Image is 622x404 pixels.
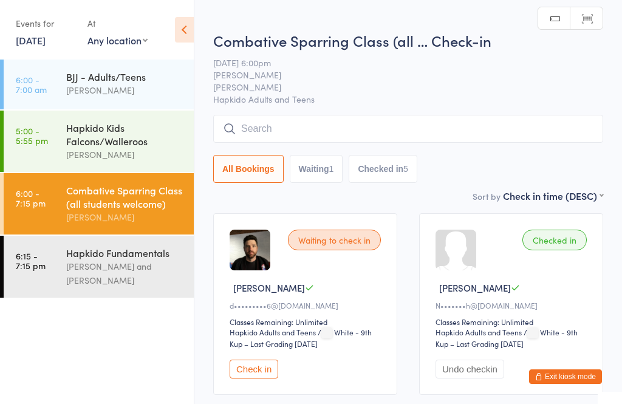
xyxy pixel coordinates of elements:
div: Waiting to check in [288,230,381,250]
button: All Bookings [213,155,284,183]
time: 5:00 - 5:55 pm [16,126,48,145]
button: Check in [230,360,278,378]
button: Checked in5 [349,155,417,183]
span: [DATE] 6:00pm [213,56,584,69]
div: Hapkido Adults and Teens [230,327,316,337]
span: [PERSON_NAME] [233,281,305,294]
div: [PERSON_NAME] [66,210,183,224]
div: [PERSON_NAME] and [PERSON_NAME] [66,259,183,287]
div: Hapkido Adults and Teens [436,327,522,337]
a: 5:00 -5:55 pmHapkido Kids Falcons/Walleroos[PERSON_NAME] [4,111,194,172]
span: [PERSON_NAME] [213,81,584,93]
time: 6:15 - 7:15 pm [16,251,46,270]
h2: Combative Sparring Class (all … Check-in [213,30,603,50]
span: [PERSON_NAME] [213,69,584,81]
a: 6:00 -7:15 pmCombative Sparring Class (all students welcome)[PERSON_NAME] [4,173,194,235]
span: Hapkido Adults and Teens [213,93,603,105]
a: [DATE] [16,33,46,47]
div: Combative Sparring Class (all students welcome) [66,183,183,210]
div: Checked in [522,230,587,250]
a: 6:00 -7:00 amBJJ - Adults/Teens[PERSON_NAME] [4,60,194,109]
time: 6:00 - 7:15 pm [16,188,46,208]
div: Check in time (DESC) [503,189,603,202]
div: Hapkido Kids Falcons/Walleroos [66,121,183,148]
div: [PERSON_NAME] [66,83,183,97]
div: Classes Remaining: Unlimited [230,317,384,327]
div: At [87,13,148,33]
button: Exit kiosk mode [529,369,602,384]
div: Events for [16,13,75,33]
img: image1730497766.png [230,230,270,270]
button: Waiting1 [290,155,343,183]
input: Search [213,115,603,143]
time: 6:00 - 7:00 am [16,75,47,94]
a: 6:15 -7:15 pmHapkido Fundamentals[PERSON_NAME] and [PERSON_NAME] [4,236,194,298]
div: 5 [403,164,408,174]
div: Hapkido Fundamentals [66,246,183,259]
div: 1 [329,164,334,174]
span: [PERSON_NAME] [439,281,511,294]
div: BJJ - Adults/Teens [66,70,183,83]
button: Undo checkin [436,360,504,378]
div: d•••••••••6@[DOMAIN_NAME] [230,300,384,310]
div: N•••••••h@[DOMAIN_NAME] [436,300,590,310]
div: Classes Remaining: Unlimited [436,317,590,327]
label: Sort by [473,190,501,202]
div: [PERSON_NAME] [66,148,183,162]
div: Any location [87,33,148,47]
